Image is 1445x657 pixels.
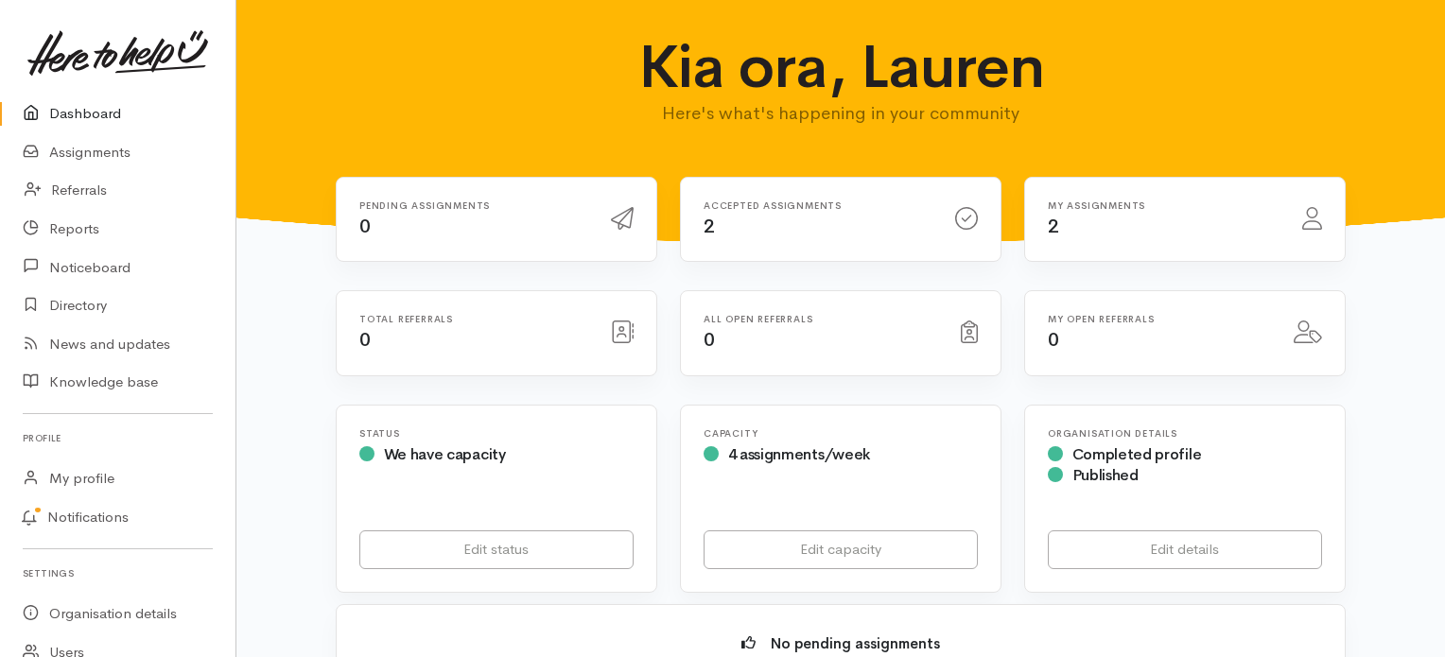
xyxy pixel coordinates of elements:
span: Published [1072,465,1139,485]
span: 2 [1048,215,1059,238]
p: Here's what's happening in your community [562,100,1121,127]
h6: All open referrals [704,314,938,324]
span: 0 [359,328,371,352]
span: 0 [704,328,715,352]
h6: My open referrals [1048,314,1271,324]
span: 0 [359,215,371,238]
a: Edit details [1048,530,1322,569]
a: Edit capacity [704,530,978,569]
span: 2 [704,215,715,238]
span: 0 [1048,328,1059,352]
h6: Pending assignments [359,200,588,211]
span: 4 assignments/week [728,444,870,464]
h1: Kia ora, Lauren [562,34,1121,100]
h6: Profile [23,425,213,451]
h6: Status [359,428,634,439]
h6: My assignments [1048,200,1280,211]
span: Completed profile [1072,444,1202,464]
span: We have capacity [384,444,506,464]
a: Edit status [359,530,634,569]
h6: Settings [23,561,213,586]
h6: Accepted assignments [704,200,932,211]
h6: Total referrals [359,314,588,324]
h6: Organisation Details [1048,428,1322,439]
b: No pending assignments [771,634,940,652]
h6: Capacity [704,428,978,439]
